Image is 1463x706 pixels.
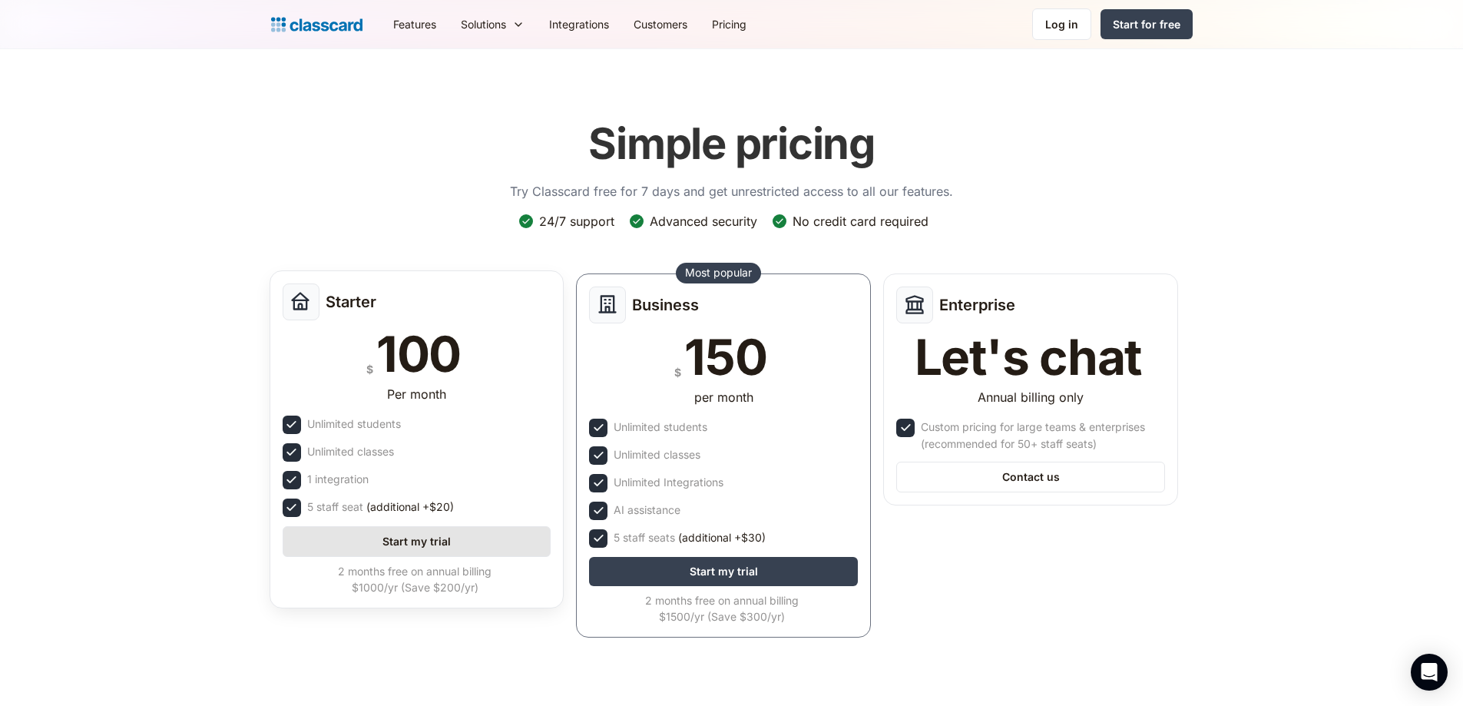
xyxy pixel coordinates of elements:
[381,7,448,41] a: Features
[537,7,621,41] a: Integrations
[1045,16,1078,32] div: Log in
[461,16,506,32] div: Solutions
[1032,8,1091,40] a: Log in
[700,7,759,41] a: Pricing
[1411,654,1448,691] div: Open Intercom Messenger
[271,14,362,35] a: Logo
[1113,16,1180,32] div: Start for free
[448,7,537,41] div: Solutions
[1101,9,1193,39] a: Start for free
[621,7,700,41] a: Customers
